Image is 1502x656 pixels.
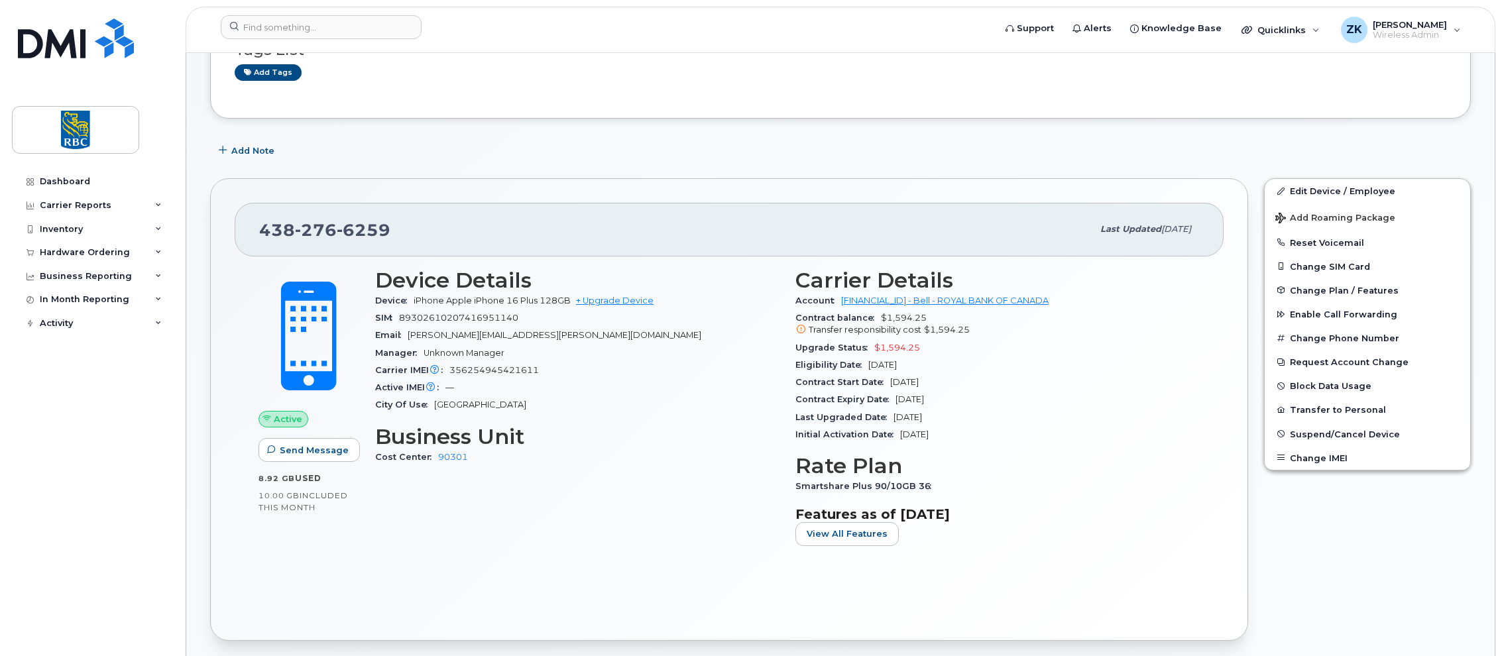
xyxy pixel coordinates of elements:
[809,325,921,335] span: Transfer responsibility cost
[1084,22,1112,35] span: Alerts
[576,296,654,305] a: + Upgrade Device
[231,144,274,157] span: Add Note
[375,400,434,410] span: City Of Use
[1265,398,1470,421] button: Transfer to Personal
[795,268,1200,292] h3: Carrier Details
[375,330,408,340] span: Email
[1373,30,1447,40] span: Wireless Admin
[408,330,701,340] span: [PERSON_NAME][EMAIL_ADDRESS][PERSON_NAME][DOMAIN_NAME]
[1290,429,1400,439] span: Suspend/Cancel Device
[274,413,302,425] span: Active
[1346,22,1362,38] span: ZK
[1017,22,1054,35] span: Support
[295,220,337,240] span: 276
[795,412,894,422] span: Last Upgraded Date
[868,360,897,370] span: [DATE]
[424,348,504,358] span: Unknown Manager
[375,382,445,392] span: Active IMEI
[375,313,399,323] span: SIM
[1265,350,1470,374] button: Request Account Change
[996,15,1063,42] a: Support
[1265,302,1470,326] button: Enable Call Forwarding
[259,490,348,512] span: included this month
[795,394,895,404] span: Contract Expiry Date
[1275,213,1395,225] span: Add Roaming Package
[235,42,1446,58] h3: Tags List
[375,365,449,375] span: Carrier IMEI
[874,343,920,353] span: $1,594.25
[795,343,874,353] span: Upgrade Status
[375,348,424,358] span: Manager
[1290,285,1399,295] span: Change Plan / Features
[795,506,1200,522] h3: Features as of [DATE]
[895,394,924,404] span: [DATE]
[1161,224,1191,234] span: [DATE]
[280,444,349,457] span: Send Message
[259,438,360,462] button: Send Message
[375,296,414,305] span: Device
[399,313,518,323] span: 89302610207416951140
[210,138,286,162] button: Add Note
[1265,203,1470,231] button: Add Roaming Package
[1257,25,1306,35] span: Quicklinks
[795,522,899,546] button: View All Features
[807,527,888,540] span: View All Features
[295,473,321,483] span: used
[841,296,1049,305] a: [FINANCIAL_ID] - Bell - ROYAL BANK OF CANADA
[1265,231,1470,254] button: Reset Voicemail
[924,325,970,335] span: $1,594.25
[1265,446,1470,470] button: Change IMEI
[1265,374,1470,398] button: Block Data Usage
[894,412,922,422] span: [DATE]
[900,429,929,439] span: [DATE]
[259,474,295,483] span: 8.92 GB
[1290,309,1397,319] span: Enable Call Forwarding
[795,429,900,439] span: Initial Activation Date
[337,220,390,240] span: 6259
[1063,15,1121,42] a: Alerts
[438,452,468,462] a: 90301
[795,360,868,370] span: Eligibility Date
[1332,17,1470,43] div: Zlatko Knezevic
[890,377,919,387] span: [DATE]
[449,365,539,375] span: 356254945421611
[1265,179,1470,203] a: Edit Device / Employee
[795,313,1200,337] span: $1,594.25
[1232,17,1329,43] div: Quicklinks
[1265,278,1470,302] button: Change Plan / Features
[221,15,422,39] input: Find something...
[445,382,454,392] span: —
[795,313,881,323] span: Contract balance
[1265,326,1470,350] button: Change Phone Number
[375,268,780,292] h3: Device Details
[414,296,571,305] span: iPhone Apple iPhone 16 Plus 128GB
[1265,422,1470,446] button: Suspend/Cancel Device
[1100,224,1161,234] span: Last updated
[795,377,890,387] span: Contract Start Date
[259,220,390,240] span: 438
[795,454,1200,478] h3: Rate Plan
[235,64,302,81] a: Add tags
[1121,15,1231,42] a: Knowledge Base
[1373,19,1447,30] span: [PERSON_NAME]
[434,400,526,410] span: [GEOGRAPHIC_DATA]
[1265,254,1470,278] button: Change SIM Card
[375,452,438,462] span: Cost Center
[375,425,780,449] h3: Business Unit
[795,481,938,491] span: Smartshare Plus 90/10GB 36
[795,296,841,305] span: Account
[1141,22,1222,35] span: Knowledge Base
[259,491,300,500] span: 10.00 GB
